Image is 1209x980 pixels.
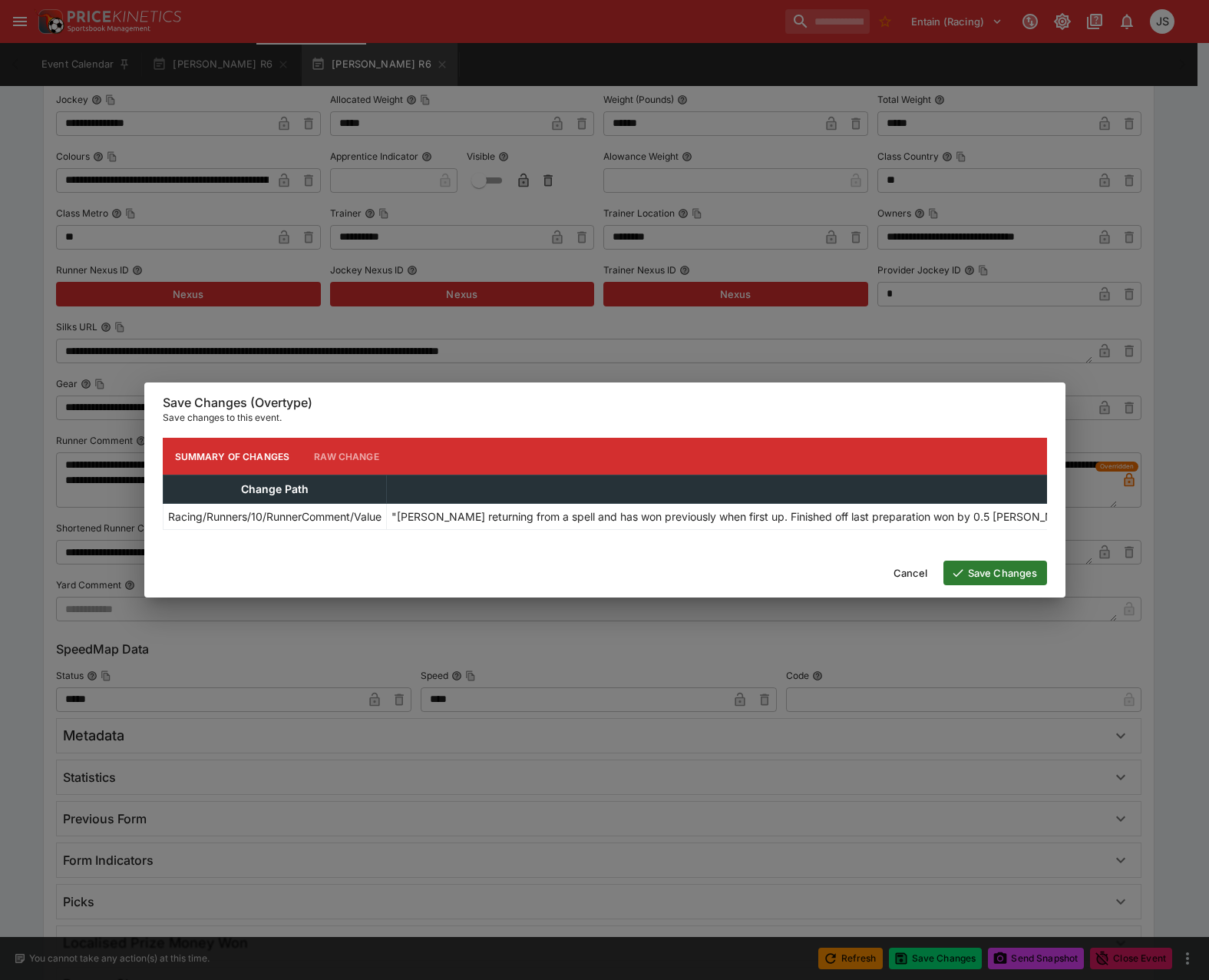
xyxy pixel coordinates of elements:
[168,508,382,525] p: Racing/Runners/10/RunnerComment/Value
[163,438,302,475] button: Summary of Changes
[163,395,1047,411] h6: Save Changes (Overtype)
[943,561,1047,585] button: Save Changes
[163,410,1047,425] p: Save changes to this event.
[302,438,391,475] button: Raw Change
[884,561,937,585] button: Cancel
[163,475,386,504] th: Change Path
